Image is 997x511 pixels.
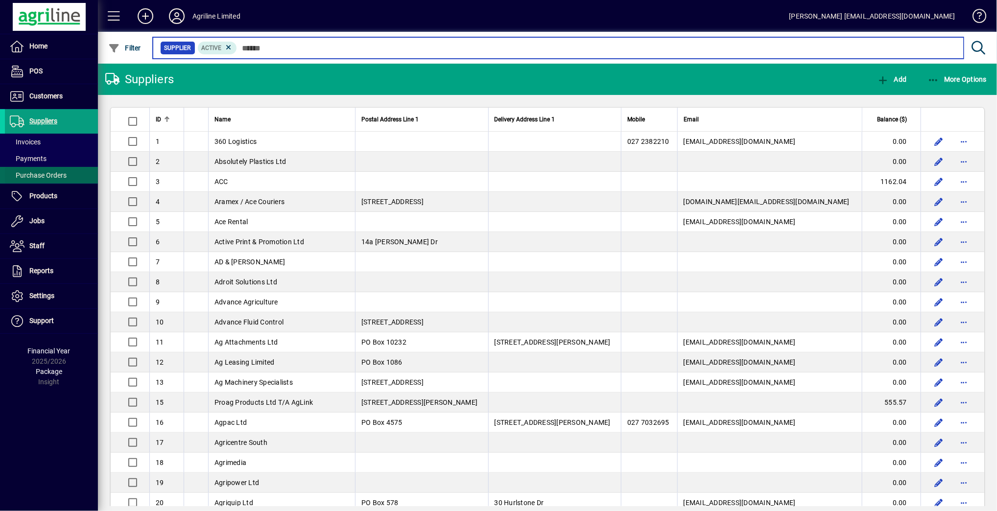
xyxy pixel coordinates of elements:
[214,479,259,487] span: Agripower Ltd
[862,453,921,473] td: 0.00
[214,238,304,246] span: Active Print & Promotion Ltd
[156,238,160,246] span: 6
[361,114,419,125] span: Postal Address Line 1
[877,114,907,125] span: Balance ($)
[931,354,947,370] button: Edit
[956,354,972,370] button: More options
[875,70,909,88] button: Add
[156,318,164,326] span: 10
[361,418,403,426] span: PO Box 4575
[361,358,403,366] span: PO Box 1086
[956,314,972,330] button: More options
[927,75,987,83] span: More Options
[156,398,164,406] span: 15
[862,352,921,372] td: 0.00
[214,418,247,426] span: Agpac Ltd
[156,459,164,466] span: 18
[156,114,161,125] span: ID
[10,138,41,146] span: Invoices
[214,138,257,145] span: 360 Logistics
[156,479,164,487] span: 19
[684,499,796,507] span: [EMAIL_ADDRESS][DOMAIN_NAME]
[956,455,972,470] button: More options
[627,138,669,145] span: 027 2382210
[495,418,611,426] span: [STREET_ADDRESS][PERSON_NAME]
[684,338,796,346] span: [EMAIL_ADDRESS][DOMAIN_NAME]
[931,154,947,169] button: Edit
[192,8,240,24] div: Agriline Limited
[931,475,947,490] button: Edit
[862,152,921,172] td: 0.00
[29,92,63,100] span: Customers
[862,393,921,413] td: 555.57
[361,318,424,326] span: [STREET_ADDRESS]
[156,114,178,125] div: ID
[5,59,98,84] a: POS
[956,294,972,310] button: More options
[214,318,284,326] span: Advance Fluid Control
[198,42,237,54] mat-chip: Activation Status: Active
[29,267,53,275] span: Reports
[931,374,947,390] button: Edit
[956,174,972,189] button: More options
[214,358,275,366] span: Ag Leasing Limited
[931,254,947,270] button: Edit
[931,294,947,310] button: Edit
[130,7,161,25] button: Add
[5,284,98,308] a: Settings
[862,372,921,393] td: 0.00
[214,158,286,165] span: Absolutely Plastics Ltd
[214,499,253,507] span: Agriquip Ltd
[862,433,921,453] td: 0.00
[5,184,98,209] a: Products
[214,298,278,306] span: Advance Agriculture
[862,312,921,332] td: 0.00
[361,198,424,206] span: [STREET_ADDRESS]
[214,459,246,466] span: Agrimedia
[156,338,164,346] span: 11
[29,67,43,75] span: POS
[956,475,972,490] button: More options
[106,39,143,57] button: Filter
[684,114,856,125] div: Email
[931,274,947,290] button: Edit
[495,114,555,125] span: Delivery Address Line 1
[495,338,611,346] span: [STREET_ADDRESS][PERSON_NAME]
[862,132,921,152] td: 0.00
[10,155,47,163] span: Payments
[156,418,164,426] span: 16
[684,198,850,206] span: [DOMAIN_NAME][EMAIL_ADDRESS][DOMAIN_NAME]
[931,194,947,209] button: Edit
[214,378,293,386] span: Ag Machinery Specialists
[862,172,921,192] td: 1162.04
[862,292,921,312] td: 0.00
[956,134,972,149] button: More options
[36,368,62,375] span: Package
[29,242,45,250] span: Staff
[877,75,906,83] span: Add
[214,218,248,226] span: Ace Rental
[627,114,645,125] span: Mobile
[156,358,164,366] span: 12
[925,70,990,88] button: More Options
[956,194,972,209] button: More options
[931,234,947,250] button: Edit
[789,8,955,24] div: [PERSON_NAME] [EMAIL_ADDRESS][DOMAIN_NAME]
[956,274,972,290] button: More options
[161,7,192,25] button: Profile
[862,252,921,272] td: 0.00
[202,45,222,51] span: Active
[29,292,54,300] span: Settings
[931,214,947,230] button: Edit
[931,435,947,450] button: Edit
[29,217,45,225] span: Jobs
[495,499,544,507] span: 30 Hurlstone Dr
[156,378,164,386] span: 13
[956,374,972,390] button: More options
[931,415,947,430] button: Edit
[214,258,285,266] span: AD & [PERSON_NAME]
[28,347,71,355] span: Financial Year
[956,214,972,230] button: More options
[361,398,477,406] span: [STREET_ADDRESS][PERSON_NAME]
[10,171,67,179] span: Purchase Orders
